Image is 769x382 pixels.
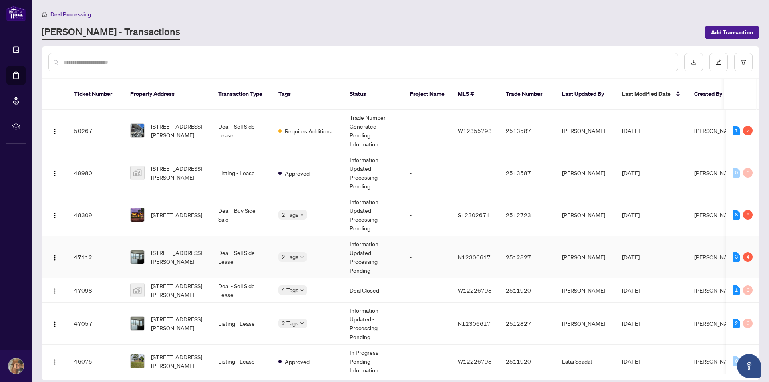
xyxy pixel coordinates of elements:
td: Information Updated - Processing Pending [343,152,403,194]
button: Logo [48,208,61,221]
th: Ticket Number [68,79,124,110]
img: logo [6,6,26,21]
span: 2 Tags [282,252,298,261]
th: Property Address [124,79,212,110]
span: 2 Tags [282,210,298,219]
span: down [300,288,304,292]
span: W12226798 [458,287,492,294]
th: Last Updated By [556,79,616,110]
span: [DATE] [622,127,640,134]
td: 2512827 [499,303,556,345]
td: 46075 [68,345,124,378]
td: Deal - Buy Side Sale [212,194,272,236]
span: home [42,12,47,17]
span: [DATE] [622,358,640,365]
th: Status [343,79,403,110]
th: MLS # [451,79,499,110]
td: Information Updated - Processing Pending [343,303,403,345]
td: 50267 [68,110,124,152]
span: down [300,321,304,325]
td: [PERSON_NAME] [556,152,616,194]
button: Add Transaction [705,26,759,39]
img: Logo [52,255,58,261]
button: Logo [48,124,61,137]
th: Last Modified Date [616,79,688,110]
td: Deal - Sell Side Lease [212,110,272,152]
img: thumbnail-img [131,317,144,330]
th: Tags [272,79,343,110]
td: 2511920 [499,345,556,378]
td: In Progress - Pending Information [343,345,403,378]
span: 4 Tags [282,285,298,295]
span: W12355793 [458,127,492,134]
a: [PERSON_NAME] - Transactions [42,25,180,40]
span: [PERSON_NAME] [694,211,737,218]
img: thumbnail-img [131,124,144,137]
span: edit [716,59,721,65]
span: S12302671 [458,211,490,218]
td: Information Updated - Processing Pending [343,194,403,236]
button: Logo [48,355,61,368]
span: [PERSON_NAME] [694,287,737,294]
img: Logo [52,288,58,294]
td: 48309 [68,194,124,236]
img: thumbnail-img [131,354,144,368]
td: - [403,303,451,345]
td: - [403,110,451,152]
div: 3 [733,252,740,262]
span: N12306617 [458,253,491,261]
button: Logo [48,251,61,263]
img: Profile Icon [8,358,24,374]
div: 1 [733,126,740,135]
div: 8 [733,210,740,220]
img: Logo [52,128,58,135]
td: 2513587 [499,110,556,152]
span: [STREET_ADDRESS][PERSON_NAME] [151,122,205,139]
span: [DATE] [622,320,640,327]
td: Deal Closed [343,278,403,303]
span: Add Transaction [711,26,753,39]
td: - [403,152,451,194]
span: Approved [285,357,310,366]
img: thumbnail-img [131,166,144,180]
span: W12226798 [458,358,492,365]
button: Logo [48,284,61,297]
td: [PERSON_NAME] [556,278,616,303]
th: Transaction Type [212,79,272,110]
span: [PERSON_NAME] [694,253,737,261]
span: [DATE] [622,287,640,294]
span: [STREET_ADDRESS][PERSON_NAME] [151,164,205,182]
span: [STREET_ADDRESS][PERSON_NAME] [151,281,205,299]
span: Approved [285,169,310,178]
img: thumbnail-img [131,283,144,297]
span: down [300,255,304,259]
td: - [403,194,451,236]
th: Trade Number [499,79,556,110]
img: thumbnail-img [131,250,144,264]
span: down [300,213,304,217]
button: filter [734,53,753,71]
button: Logo [48,317,61,330]
span: [PERSON_NAME] [694,358,737,365]
td: 47057 [68,303,124,345]
td: Deal - Sell Side Lease [212,236,272,278]
td: Listing - Lease [212,345,272,378]
div: 1 [733,285,740,295]
td: Trade Number Generated - Pending Information [343,110,403,152]
div: 0 [743,285,753,295]
td: 2512723 [499,194,556,236]
td: [PERSON_NAME] [556,194,616,236]
span: Last Modified Date [622,89,671,98]
span: [DATE] [622,253,640,261]
td: Deal - Sell Side Lease [212,278,272,303]
td: 2513587 [499,152,556,194]
span: [PERSON_NAME] [694,169,737,176]
button: edit [709,53,728,71]
div: 2 [743,126,753,135]
img: thumbnail-img [131,208,144,222]
div: 0 [733,168,740,178]
span: [STREET_ADDRESS][PERSON_NAME] [151,315,205,332]
button: Open asap [737,354,761,378]
td: - [403,345,451,378]
td: Information Updated - Processing Pending [343,236,403,278]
